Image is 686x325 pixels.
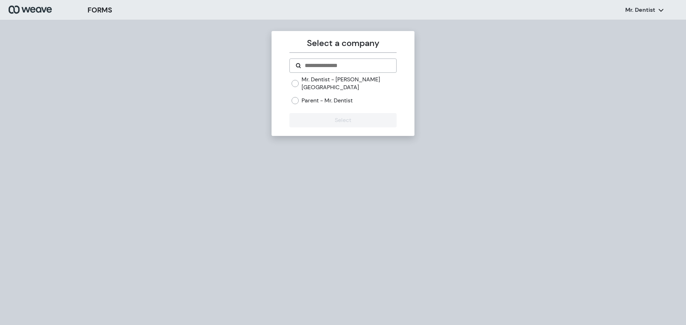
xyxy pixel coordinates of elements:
[302,76,396,91] label: Mr. Dentist - [PERSON_NAME][GEOGRAPHIC_DATA]
[304,61,390,70] input: Search
[289,37,396,50] p: Select a company
[625,6,655,14] p: Mr. Dentist
[302,97,353,105] label: Parent - Mr. Dentist
[88,5,112,15] h3: FORMS
[289,113,396,127] button: Select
